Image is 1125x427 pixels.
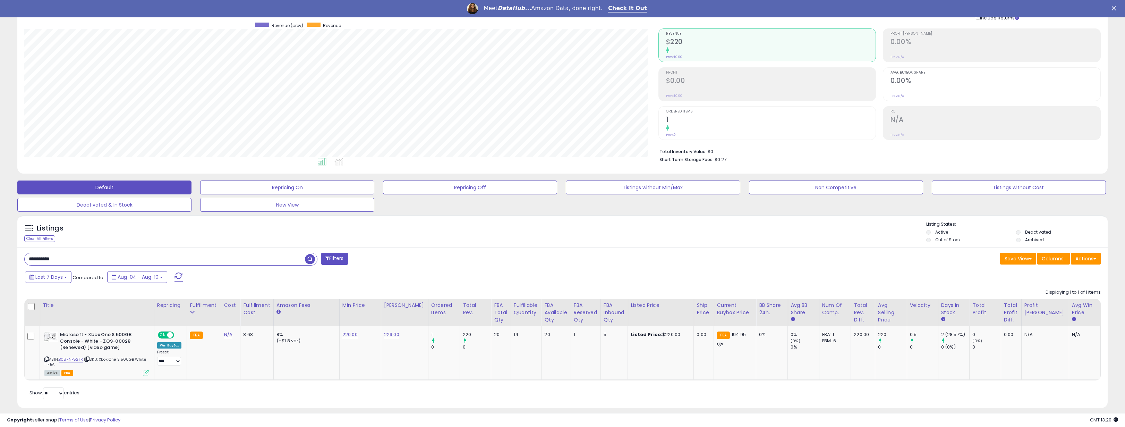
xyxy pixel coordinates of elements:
p: Listing States: [926,221,1108,228]
h2: $220 [666,38,876,47]
span: Revenue [666,32,876,36]
div: FBA Available Qty [544,302,568,324]
div: N/A [1072,332,1095,338]
div: 5 [604,332,623,338]
button: Actions [1071,253,1101,265]
a: Privacy Policy [90,417,120,423]
div: 220.00 [854,332,870,338]
span: Revenue (prev) [272,23,303,28]
span: Avg. Buybox Share [890,71,1100,75]
span: $0.27 [715,156,726,163]
div: 220 [878,332,907,338]
i: DataHub... [497,5,531,11]
div: 0.00 [1004,332,1016,338]
button: Default [17,181,191,194]
div: 0 [972,344,1000,350]
div: Fulfillment Cost [243,302,270,316]
div: Fulfillment [190,302,218,309]
div: 0.00 [697,332,708,338]
div: Meet Amazon Data, done right. [484,5,603,12]
span: Profit [PERSON_NAME] [890,32,1100,36]
div: 8.68 [243,332,268,338]
div: Cost [224,302,238,309]
div: seller snap | | [7,417,120,424]
small: Prev: $0.00 [666,94,682,98]
button: Non Competitive [749,181,923,194]
a: N/A [224,331,232,338]
strong: Copyright [7,417,32,423]
span: | SKU: Xbox One S 500GB White - FBA [44,357,146,367]
a: 220.00 [342,331,358,338]
div: FBA inbound Qty [604,302,625,324]
div: Ship Price [697,302,711,316]
button: Last 7 Days [25,271,71,283]
div: Preset: [157,350,182,366]
b: Short Term Storage Fees: [659,157,714,162]
div: Avg Selling Price [878,302,904,324]
div: FBA: 1 [822,332,845,338]
button: Listings without Min/Max [566,181,740,194]
small: FBA [717,332,730,339]
div: Fulfillable Quantity [514,302,539,316]
div: Current Buybox Price [717,302,753,316]
small: (0%) [972,338,982,344]
div: 0 [878,344,907,350]
div: Days In Stock [941,302,967,316]
div: Displaying 1 to 1 of 1 items [1046,289,1101,296]
div: 0.5 [910,332,938,338]
span: Revenue [323,23,341,28]
small: Prev: N/A [890,133,904,137]
button: Listings without Cost [932,181,1106,194]
div: Include Returns [971,14,1028,22]
div: Close [1112,6,1119,10]
a: 229.00 [384,331,399,338]
span: Ordered Items [666,110,876,114]
button: Columns [1037,253,1070,265]
div: 1 [574,332,595,338]
span: ON [159,332,167,338]
button: Aug-04 - Aug-10 [107,271,167,283]
div: (+$1.8 var) [276,338,334,344]
div: Total Profit Diff. [1004,302,1019,324]
button: Save View [1000,253,1036,265]
span: Compared to: [73,274,104,281]
div: 0 [972,332,1000,338]
span: Last 7 Days [35,274,63,281]
div: [PERSON_NAME] [384,302,425,309]
div: Velocity [910,302,935,309]
div: Win BuyBox [157,342,182,349]
button: Deactivated & In Stock [17,198,191,212]
div: 0% [759,332,782,338]
label: Active [935,229,948,235]
label: Deactivated [1025,229,1051,235]
span: FBA [61,370,73,376]
a: Check It Out [608,5,647,12]
a: Terms of Use [59,417,89,423]
small: Avg BB Share. [791,316,795,323]
div: BB Share 24h. [759,302,785,316]
div: $220.00 [631,332,688,338]
small: Avg Win Price. [1072,316,1076,323]
img: Profile image for Georgie [467,3,478,14]
div: FBA Total Qty [494,302,508,324]
div: Listed Price [631,302,691,309]
small: Prev: N/A [890,94,904,98]
div: FBM: 6 [822,338,845,344]
h5: Listings [37,224,63,233]
h2: 0.00% [890,77,1100,86]
div: 20 [494,332,505,338]
div: Profit [PERSON_NAME] [1024,302,1066,316]
div: Min Price [342,302,378,309]
span: Columns [1042,255,1064,262]
small: (0%) [791,338,800,344]
small: Prev: 0 [666,133,676,137]
button: Filters [321,253,348,265]
button: Repricing On [200,181,374,194]
h2: N/A [890,116,1100,125]
b: Listed Price: [631,331,662,338]
div: 0% [791,332,819,338]
div: Clear All Filters [24,235,55,242]
div: ASIN: [44,332,149,375]
div: 2 (28.57%) [941,332,970,338]
div: N/A [1024,332,1064,338]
